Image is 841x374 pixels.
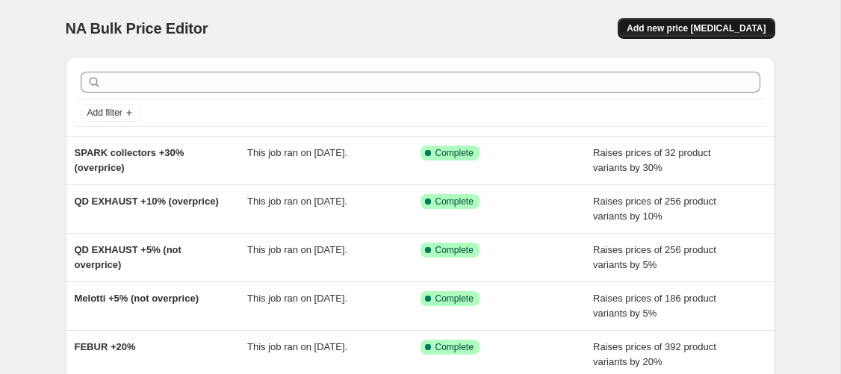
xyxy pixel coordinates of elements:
span: Raises prices of 392 product variants by 20% [593,341,716,367]
span: SPARK collectors +30% (overprice) [75,147,184,173]
span: Raises prices of 256 product variants by 5% [593,244,716,270]
span: This job ran on [DATE]. [247,196,347,207]
span: Melotti +5% (not overprice) [75,293,199,304]
span: This job ran on [DATE]. [247,341,347,352]
button: Add new price [MEDICAL_DATA] [618,18,775,39]
span: QD EXHAUST +10% (overprice) [75,196,219,207]
span: Complete [435,341,474,353]
span: Raises prices of 256 product variants by 10% [593,196,716,222]
span: This job ran on [DATE]. [247,293,347,304]
span: Add filter [87,107,122,119]
span: Raises prices of 32 product variants by 30% [593,147,711,173]
span: FEBUR +20% [75,341,136,352]
span: Complete [435,147,474,159]
span: Complete [435,293,474,305]
span: Complete [435,196,474,208]
span: NA Bulk Price Editor [66,20,208,37]
span: Add new price [MEDICAL_DATA] [627,22,766,34]
span: Raises prices of 186 product variants by 5% [593,293,716,319]
span: QD EXHAUST +5% (not overprice) [75,244,181,270]
span: Complete [435,244,474,256]
span: This job ran on [DATE]. [247,244,347,255]
button: Add filter [81,104,140,122]
span: This job ran on [DATE]. [247,147,347,158]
